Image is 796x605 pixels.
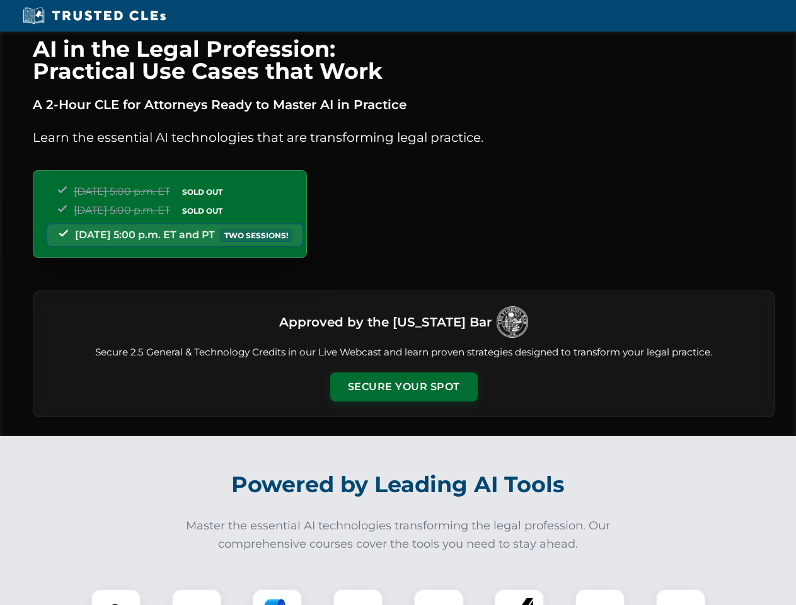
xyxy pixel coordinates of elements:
p: A 2-Hour CLE for Attorneys Ready to Master AI in Practice [33,95,775,115]
h1: AI in the Legal Profession: Practical Use Cases that Work [33,38,775,82]
span: [DATE] 5:00 p.m. ET [74,204,170,216]
p: Secure 2.5 General & Technology Credits in our Live Webcast and learn proven strategies designed ... [49,345,759,360]
span: SOLD OUT [178,204,227,217]
p: Master the essential AI technologies transforming the legal profession. Our comprehensive courses... [178,517,619,553]
img: Logo [497,306,528,338]
span: SOLD OUT [178,185,227,199]
h2: Powered by Leading AI Tools [49,463,747,507]
img: Trusted CLEs [19,6,170,25]
p: Learn the essential AI technologies that are transforming legal practice. [33,127,775,147]
h3: Approved by the [US_STATE] Bar [279,311,492,333]
span: [DATE] 5:00 p.m. ET [74,185,170,197]
button: Secure Your Spot [330,372,478,401]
